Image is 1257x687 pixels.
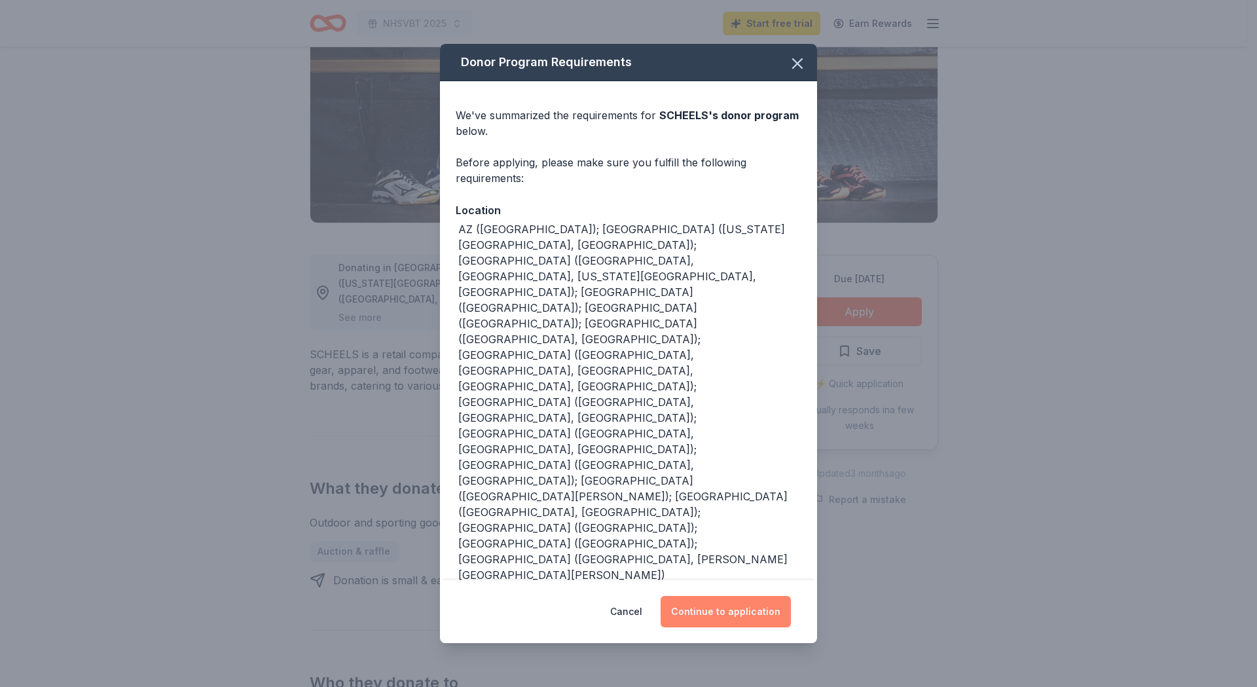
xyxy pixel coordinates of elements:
[456,107,801,139] div: We've summarized the requirements for below.
[458,221,801,583] div: AZ ([GEOGRAPHIC_DATA]); [GEOGRAPHIC_DATA] ([US_STATE][GEOGRAPHIC_DATA], [GEOGRAPHIC_DATA]); [GEOG...
[661,596,791,627] button: Continue to application
[440,44,817,81] div: Donor Program Requirements
[456,202,801,219] div: Location
[659,109,799,122] span: SCHEELS 's donor program
[610,596,642,627] button: Cancel
[456,155,801,186] div: Before applying, please make sure you fulfill the following requirements:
